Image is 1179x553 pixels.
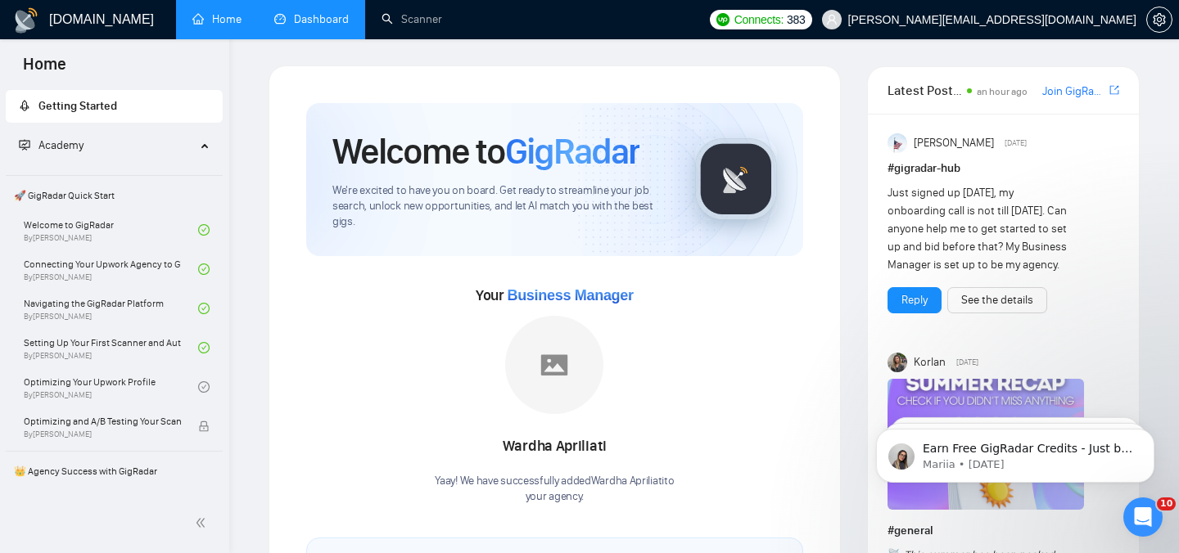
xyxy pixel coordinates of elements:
[198,342,210,353] span: check-circle
[851,394,1179,509] iframe: Intercom notifications message
[38,138,84,152] span: Academy
[977,86,1028,97] span: an hour ago
[1146,7,1172,33] button: setting
[914,134,994,152] span: [PERSON_NAME]
[1109,83,1119,98] a: export
[19,100,30,111] span: rocket
[382,12,442,26] a: searchScanner
[435,474,674,505] div: Yaay! We have successfully added Wardha Apriliati to
[24,429,181,439] span: By [PERSON_NAME]
[24,413,181,429] span: Optimizing and A/B Testing Your Scanner for Better Results
[901,291,928,309] a: Reply
[19,139,30,151] span: fund-projection-screen
[888,353,907,372] img: Korlan
[435,489,674,505] p: your agency .
[947,287,1047,313] button: See the details
[274,12,349,26] a: dashboardDashboard
[695,138,777,220] img: gigradar-logo.png
[507,287,633,303] span: Business Manager
[476,286,634,304] span: Your
[198,224,210,236] span: check-circle
[332,183,669,230] span: We're excited to have you on board. Get ready to streamline your job search, unlock new opportuni...
[888,184,1073,274] div: Just signed up [DATE], my onboarding call is not till [DATE]. Can anyone help me to get started t...
[888,287,942,313] button: Reply
[24,330,198,366] a: Setting Up Your First Scanner and Auto-BidderBy[PERSON_NAME]
[716,13,730,26] img: upwork-logo.png
[914,353,946,371] span: Korlan
[7,179,221,212] span: 🚀 GigRadar Quick Start
[1109,83,1119,97] span: export
[198,381,210,393] span: check-circle
[198,303,210,314] span: check-circle
[192,12,242,26] a: homeHome
[6,90,223,123] li: Getting Started
[787,11,805,29] span: 383
[24,488,198,524] a: 1️⃣ Start Here
[24,290,198,326] a: Navigating the GigRadar PlatformBy[PERSON_NAME]
[505,316,603,414] img: placeholder.png
[198,263,210,275] span: check-circle
[1042,83,1106,101] a: Join GigRadar Slack Community
[505,129,639,173] span: GigRadar
[956,355,978,370] span: [DATE]
[195,515,211,531] span: double-left
[1147,13,1172,26] span: setting
[1157,497,1176,510] span: 10
[38,99,117,113] span: Getting Started
[888,160,1119,178] h1: # gigradar-hub
[1146,13,1172,26] a: setting
[888,379,1084,510] img: F09CV3P1UE7-Summer%20recap.png
[332,129,639,173] h1: Welcome to
[1005,136,1027,151] span: [DATE]
[888,522,1119,540] h1: # general
[1123,497,1163,537] iframe: Intercom live chat
[10,52,79,87] span: Home
[734,11,784,29] span: Connects:
[24,251,198,287] a: Connecting Your Upwork Agency to GigRadarBy[PERSON_NAME]
[19,138,84,152] span: Academy
[888,80,962,101] span: Latest Posts from the GigRadar Community
[198,420,210,432] span: lock
[826,14,838,25] span: user
[7,455,221,488] span: 👑 Agency Success with GigRadar
[888,133,907,153] img: Anisuzzaman Khan
[13,7,39,34] img: logo
[961,291,1033,309] a: See the details
[24,369,198,405] a: Optimizing Your Upwork ProfileBy[PERSON_NAME]
[435,433,674,461] div: Wardha Apriliati
[24,212,198,248] a: Welcome to GigRadarBy[PERSON_NAME]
